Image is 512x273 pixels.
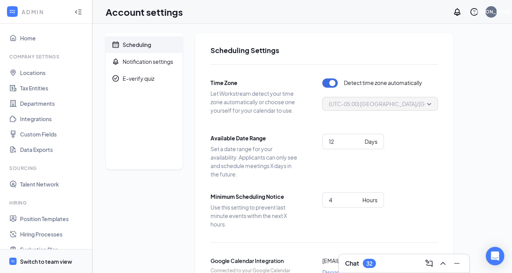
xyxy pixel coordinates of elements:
svg: ChevronUp [438,259,448,268]
div: Hiring [9,200,84,206]
svg: WorkstreamLogo [10,259,15,264]
h1: Account settings [106,5,183,18]
a: CheckmarkCircleE-verify quiz [106,70,183,87]
svg: QuestionInfo [470,7,479,17]
span: Minimum Scheduling Notice [211,192,299,201]
button: ComposeMessage [423,257,435,270]
svg: ComposeMessage [424,259,434,268]
a: Home [20,30,86,46]
div: Switch to team view [20,258,72,265]
div: Company Settings [9,53,84,60]
a: Hiring Processes [20,226,86,242]
button: Minimize [451,257,463,270]
svg: WorkstreamLogo [8,8,16,15]
svg: Collapse [74,8,82,16]
div: 32 [366,260,372,267]
div: Notification settings [123,58,173,65]
a: Departments [20,96,86,111]
svg: Minimize [452,259,461,268]
div: Days [365,137,377,146]
svg: CheckmarkCircle [112,75,120,82]
a: Locations [20,65,86,80]
button: ChevronUp [437,257,449,270]
div: Scheduling [123,41,151,48]
a: BellNotification settings [106,53,183,70]
div: Open Intercom Messenger [486,247,504,265]
a: Position Templates [20,211,86,226]
a: Tax Entities [20,80,86,96]
span: Let Workstream detect your time zone automatically or choose one yourself for your calendar to use. [211,89,299,115]
h2: Scheduling Settings [211,45,438,55]
div: ADMIN [22,8,67,16]
span: [EMAIL_ADDRESS][DOMAIN_NAME] [322,256,413,265]
svg: Notifications [453,7,462,17]
span: Google Calendar Integration [211,256,299,265]
span: Use this setting to prevent last minute events within the next X hours. [211,203,299,228]
div: Sourcing [9,165,84,171]
span: (UTC-05:00) [GEOGRAPHIC_DATA]/[GEOGRAPHIC_DATA] - Central Time [329,98,511,110]
div: [PERSON_NAME] [472,8,511,15]
a: Data Exports [20,142,86,157]
div: E-verify quiz [123,75,154,82]
div: Hours [362,196,377,204]
svg: Calendar [112,41,120,48]
a: Integrations [20,111,86,127]
a: Evaluation Plan [20,242,86,257]
span: Time Zone [211,78,299,87]
svg: Bell [112,58,120,65]
a: CalendarScheduling [106,36,183,53]
a: Talent Network [20,176,86,192]
span: Set a date range for your availability. Applicants can only see and schedule meetings X days in t... [211,145,299,178]
a: Custom Fields [20,127,86,142]
h3: Chat [345,259,359,268]
span: Detect time zone automatically [344,78,422,88]
span: Available Date Range [211,134,299,142]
